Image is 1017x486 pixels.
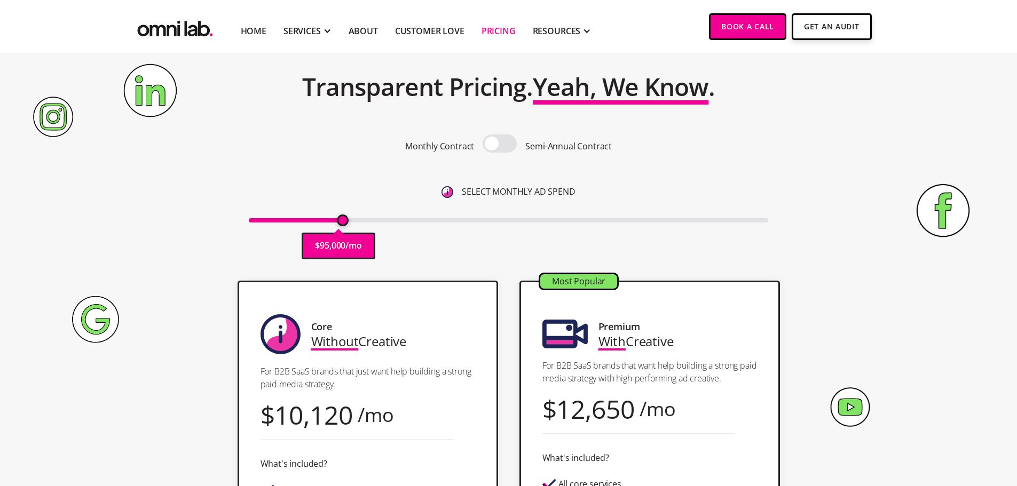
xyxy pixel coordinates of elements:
[598,332,626,350] span: With
[261,457,327,471] div: What's included?
[442,186,453,198] img: 6410812402e99d19b372aa32_omni-nav-info.svg
[462,185,575,199] p: SELECT MONTHLY AD SPEND
[311,332,359,350] span: Without
[311,320,332,334] div: Core
[542,451,609,465] div: What's included?
[598,320,640,334] div: Premium
[542,402,557,416] div: $
[640,402,676,416] div: /mo
[358,408,394,422] div: /mo
[405,139,474,154] p: Monthly Contract
[345,238,362,253] p: /mo
[482,25,516,37] a: Pricing
[533,70,708,103] span: Yeah, We Know
[542,359,757,385] p: For B2B SaaS brands that want help building a strong paid media strategy with high-performing ad ...
[540,274,617,289] div: Most Popular
[320,238,345,253] p: 95,000
[709,13,786,40] a: Book a Call
[825,362,1017,486] iframe: Chat Widget
[525,139,612,154] p: Semi-Annual Contract
[315,238,320,253] p: $
[395,25,464,37] a: Customer Love
[302,66,715,108] h2: Transparent Pricing. .
[533,25,581,37] div: RESOURCES
[135,13,215,39] a: home
[349,25,378,37] a: About
[241,25,266,37] a: Home
[311,334,407,348] div: Creative
[261,408,275,422] div: $
[283,25,321,37] div: SERVICES
[598,334,674,348] div: Creative
[261,365,475,391] p: For B2B SaaS brands that just want help building a strong paid media strategy.
[792,13,871,40] a: Get An Audit
[556,402,634,416] div: 12,650
[135,13,215,39] img: Omni Lab: B2B SaaS Demand Generation Agency
[274,408,352,422] div: 10,120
